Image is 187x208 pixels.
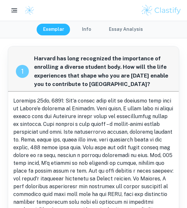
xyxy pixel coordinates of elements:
img: Clastify logo [141,4,182,17]
button: Info [72,24,101,35]
img: Clastify logo [25,6,34,15]
a: Clastify logo [21,6,34,15]
div: recipe [16,65,29,78]
span: Harvard has long recognized the importance of enrolling a diverse student body. How will the life... [34,54,171,89]
button: Exemplar [37,24,71,35]
button: Essay Analysis [102,24,149,35]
